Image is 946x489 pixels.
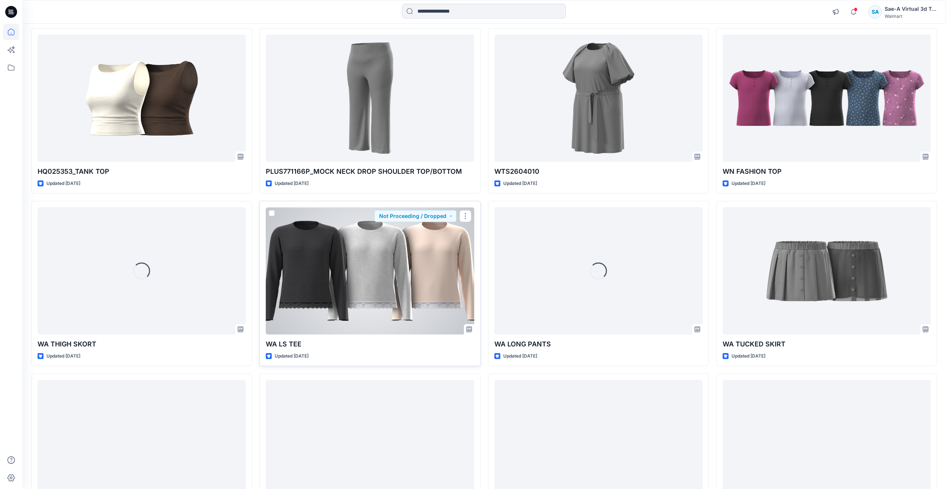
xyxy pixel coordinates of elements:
p: WA LS TEE [266,339,474,349]
a: WTS2604010 [494,35,703,162]
p: Updated [DATE] [732,352,765,360]
a: HQ025353_TANK TOP [38,35,246,162]
p: Updated [DATE] [503,352,537,360]
p: Updated [DATE] [732,180,765,188]
div: Sae-A Virtual 3d Team [885,4,937,13]
div: SA [868,5,882,19]
p: HQ025353_TANK TOP [38,166,246,177]
a: WN FASHION TOP [723,35,931,162]
p: Updated [DATE] [275,352,309,360]
p: WN FASHION TOP [723,166,931,177]
a: WA TUCKED SKIRT [723,207,931,335]
p: Updated [DATE] [275,180,309,188]
p: WTS2604010 [494,166,703,177]
p: WA TUCKED SKIRT [723,339,931,349]
p: WA THIGH SKORT [38,339,246,349]
a: WA LS TEE [266,207,474,335]
p: Updated [DATE] [46,352,80,360]
div: Walmart [885,13,937,19]
a: PLUS771166P_MOCK NECK DROP SHOULDER TOP/BOTTOM [266,35,474,162]
p: Updated [DATE] [503,180,537,188]
p: WA LONG PANTS [494,339,703,349]
p: Updated [DATE] [46,180,80,188]
p: PLUS771166P_MOCK NECK DROP SHOULDER TOP/BOTTOM [266,166,474,177]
